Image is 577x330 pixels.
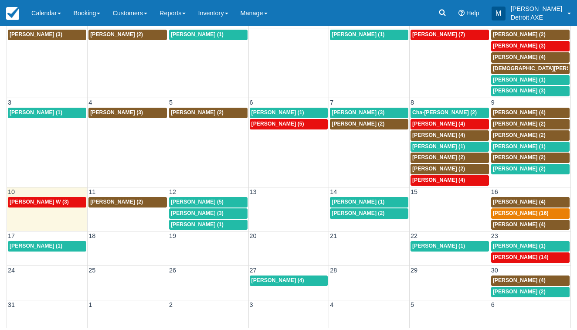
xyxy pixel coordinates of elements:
[493,243,546,249] span: [PERSON_NAME] (1)
[491,108,570,118] a: [PERSON_NAME] (4)
[411,30,489,40] a: [PERSON_NAME] (7)
[466,10,479,17] span: Help
[411,142,489,152] a: [PERSON_NAME] (1)
[412,31,465,37] span: [PERSON_NAME] (7)
[410,301,415,308] span: 5
[493,77,546,83] span: [PERSON_NAME] (1)
[249,188,258,195] span: 13
[411,119,489,129] a: [PERSON_NAME] (4)
[330,208,408,219] a: [PERSON_NAME] (2)
[250,276,328,286] a: [PERSON_NAME] (4)
[329,232,338,239] span: 21
[329,188,338,195] span: 14
[41,20,53,27] span: Sun
[169,208,248,219] a: [PERSON_NAME] (3)
[332,31,384,37] span: [PERSON_NAME] (1)
[329,301,334,308] span: 4
[88,30,167,40] a: [PERSON_NAME] (2)
[88,188,96,195] span: 11
[493,254,549,260] span: [PERSON_NAME] (14)
[168,267,177,274] span: 26
[493,121,546,127] span: [PERSON_NAME] (2)
[6,7,19,20] img: checkfront-main-nav-mini-logo.png
[412,121,465,127] span: [PERSON_NAME] (4)
[168,99,173,106] span: 5
[491,52,570,63] a: [PERSON_NAME] (4)
[491,75,570,85] a: [PERSON_NAME] (1)
[88,301,93,308] span: 1
[412,166,465,172] span: [PERSON_NAME] (2)
[332,121,384,127] span: [PERSON_NAME] (2)
[251,109,304,116] span: [PERSON_NAME] (1)
[10,31,62,37] span: [PERSON_NAME] (3)
[458,10,465,16] i: Help
[491,252,570,263] a: [PERSON_NAME] (14)
[168,301,173,308] span: 2
[446,20,454,27] span: Fri
[250,108,328,118] a: [PERSON_NAME] (1)
[493,210,549,216] span: [PERSON_NAME] (16)
[10,109,62,116] span: [PERSON_NAME] (1)
[491,153,570,163] a: [PERSON_NAME] (2)
[168,232,177,239] span: 19
[493,109,546,116] span: [PERSON_NAME] (4)
[88,108,167,118] a: [PERSON_NAME] (3)
[511,13,562,22] p: Detroit AXE
[491,86,570,96] a: [PERSON_NAME] (3)
[169,30,248,40] a: [PERSON_NAME] (1)
[493,166,546,172] span: [PERSON_NAME] (2)
[493,289,546,295] span: [PERSON_NAME] (2)
[249,267,258,274] span: 27
[412,132,465,138] span: [PERSON_NAME] (4)
[7,188,16,195] span: 10
[491,220,570,230] a: [PERSON_NAME] (4)
[88,197,167,208] a: [PERSON_NAME] (2)
[493,88,546,94] span: [PERSON_NAME] (3)
[491,208,570,219] a: [PERSON_NAME] (16)
[491,41,570,51] a: [PERSON_NAME] (3)
[169,108,248,118] a: [PERSON_NAME] (2)
[251,277,304,283] span: [PERSON_NAME] (4)
[491,287,570,297] a: [PERSON_NAME] (2)
[203,20,214,27] span: Tue
[490,99,496,106] span: 9
[8,197,86,208] a: [PERSON_NAME] W (3)
[491,30,570,40] a: [PERSON_NAME] (2)
[171,199,224,205] span: [PERSON_NAME] (5)
[526,20,535,27] span: Sat
[171,210,224,216] span: [PERSON_NAME] (3)
[171,109,224,116] span: [PERSON_NAME] (2)
[511,4,562,13] p: [PERSON_NAME]
[169,220,248,230] a: [PERSON_NAME] (1)
[493,199,546,205] span: [PERSON_NAME] (4)
[491,241,570,252] a: [PERSON_NAME] (1)
[410,188,418,195] span: 15
[491,64,570,74] a: [DEMOGRAPHIC_DATA][PERSON_NAME] (4)
[330,30,408,40] a: [PERSON_NAME] (1)
[412,154,465,160] span: [PERSON_NAME] (2)
[329,99,334,106] span: 7
[411,164,489,174] a: [PERSON_NAME] (2)
[410,267,418,274] span: 29
[171,31,224,37] span: [PERSON_NAME] (1)
[121,20,134,27] span: Mon
[363,20,375,27] span: Thu
[491,130,570,141] a: [PERSON_NAME] (2)
[493,154,546,160] span: [PERSON_NAME] (2)
[491,197,570,208] a: [PERSON_NAME] (4)
[249,301,254,308] span: 3
[490,232,499,239] span: 23
[7,232,16,239] span: 17
[8,30,86,40] a: [PERSON_NAME] (3)
[493,43,546,49] span: [PERSON_NAME] (3)
[332,109,384,116] span: [PERSON_NAME] (3)
[330,197,408,208] a: [PERSON_NAME] (1)
[251,121,304,127] span: [PERSON_NAME] (5)
[250,119,328,129] a: [PERSON_NAME] (5)
[88,267,96,274] span: 25
[492,7,506,20] div: M
[8,108,86,118] a: [PERSON_NAME] (1)
[332,199,384,205] span: [PERSON_NAME] (1)
[10,243,62,249] span: [PERSON_NAME] (1)
[330,119,408,129] a: [PERSON_NAME] (2)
